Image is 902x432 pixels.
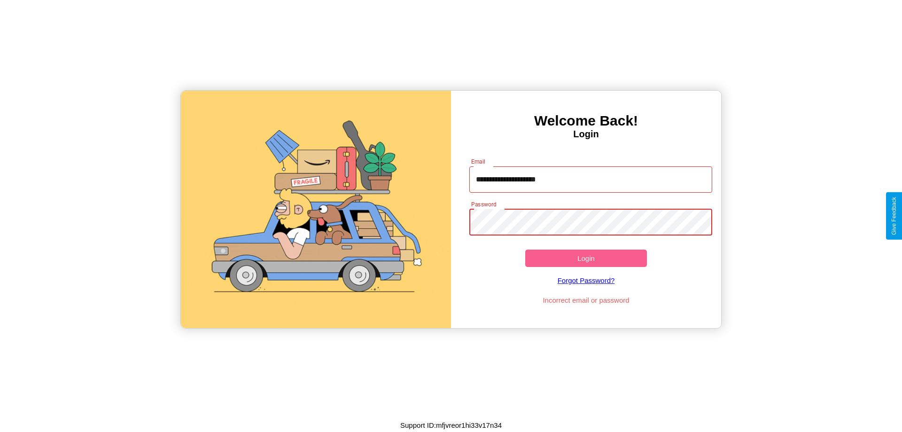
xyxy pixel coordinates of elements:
button: Login [525,250,647,267]
div: Give Feedback [891,197,897,235]
img: gif [181,91,451,328]
label: Email [471,157,486,165]
p: Support ID: mfjvreor1hi33v17n34 [400,419,502,432]
h4: Login [451,129,721,140]
label: Password [471,200,496,208]
h3: Welcome Back! [451,113,721,129]
p: Incorrect email or password [465,294,708,306]
a: Forgot Password? [465,267,708,294]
